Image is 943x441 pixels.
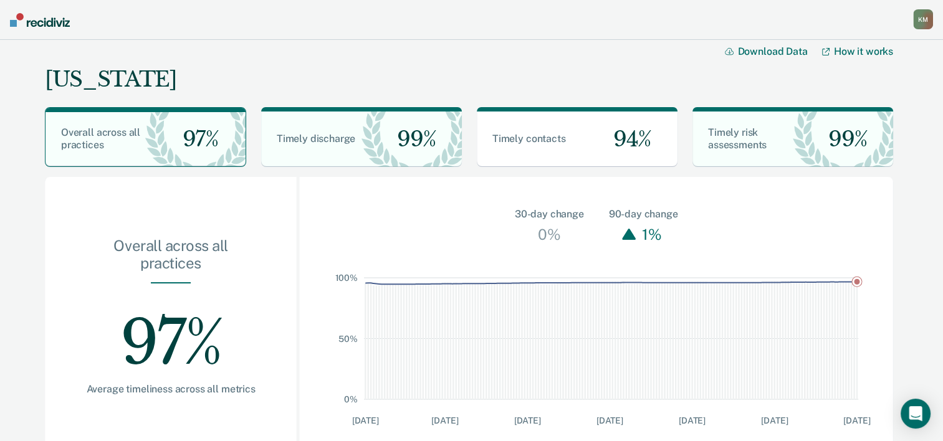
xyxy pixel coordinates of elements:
text: [DATE] [352,415,379,425]
text: [DATE] [514,415,541,425]
div: Overall across all practices [85,237,257,283]
text: [DATE] [761,415,788,425]
button: Download Data [725,45,822,57]
div: 97% [85,283,257,383]
span: Timely discharge [277,133,355,145]
div: [US_STATE] [45,67,176,92]
text: [DATE] [596,415,623,425]
div: 90-day change [609,207,678,222]
a: How it works [822,45,893,57]
div: 1% [639,222,664,247]
div: Average timeliness across all metrics [85,383,257,395]
span: 99% [387,126,436,152]
div: Open Intercom Messenger [901,399,931,429]
div: 0% [535,222,563,247]
span: 94% [603,126,651,152]
span: 99% [818,126,868,152]
img: Recidiviz [10,13,70,27]
span: Timely risk assessments [708,126,767,151]
span: Timely contacts [492,133,566,145]
text: [DATE] [844,415,871,425]
div: 30-day change [515,207,584,222]
text: [DATE] [679,415,706,425]
div: K M [913,9,933,29]
button: KM [913,9,933,29]
span: 97% [173,126,219,152]
span: Overall across all practices [61,126,140,151]
text: [DATE] [432,415,459,425]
